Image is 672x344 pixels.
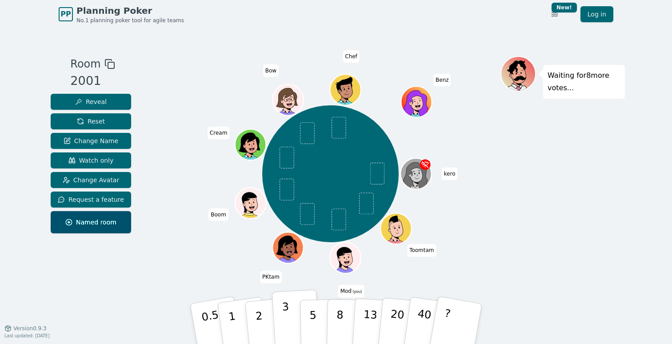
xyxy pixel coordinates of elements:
button: Reset [51,113,131,129]
span: Watch only [68,156,114,165]
span: Click to change your name [343,50,360,63]
span: Room [70,56,100,72]
button: Reveal [51,94,131,110]
button: Request a feature [51,192,131,208]
p: Waiting for 8 more votes... [548,69,620,94]
span: Click to change your name [260,271,282,283]
span: Click to change your name [208,208,228,221]
div: New! [552,3,577,12]
span: Click to change your name [442,168,458,180]
a: Log in [580,6,613,22]
span: Click to change your name [407,244,436,256]
span: Click to change your name [208,127,229,139]
span: No.1 planning poker tool for agile teams [76,17,184,24]
span: Named room [65,218,116,227]
span: Click to change your name [263,64,279,77]
span: Change Avatar [63,176,120,184]
button: Change Name [51,133,131,149]
span: PP [60,9,71,20]
button: Watch only [51,152,131,168]
span: Change Name [64,136,118,145]
span: Click to change your name [338,285,364,297]
span: (you) [352,290,362,294]
span: Version 0.9.3 [13,325,47,332]
span: Click to change your name [433,74,451,86]
span: Reveal [75,97,107,106]
button: Change Avatar [51,172,131,188]
button: Named room [51,211,131,233]
button: New! [547,6,563,22]
div: 2001 [70,72,115,90]
a: PPPlanning PokerNo.1 planning poker tool for agile teams [59,4,184,24]
span: Planning Poker [76,4,184,17]
span: Last updated: [DATE] [4,333,50,338]
button: Click to change your avatar [331,243,360,272]
button: Version0.9.3 [4,325,47,332]
span: Request a feature [58,195,124,204]
span: Reset [77,117,105,126]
